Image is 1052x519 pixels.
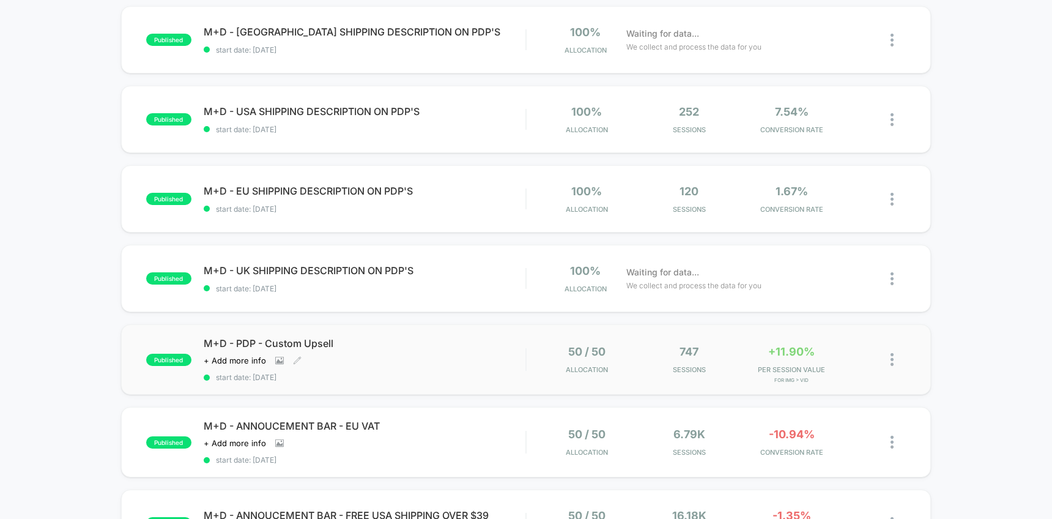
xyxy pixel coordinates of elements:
span: M+D - UK SHIPPING DESCRIPTION ON PDP'S [204,264,525,277]
span: M+D - EU SHIPPING DESCRIPTION ON PDP'S [204,185,525,197]
span: We collect and process the data for you [626,280,761,291]
span: M+D - USA SHIPPING DESCRIPTION ON PDP'S [204,105,525,118]
span: 747 [680,345,698,358]
span: CONVERSION RATE [744,205,840,214]
span: PER SESSION VALUE [744,365,840,374]
span: published [146,34,191,46]
span: start date: [DATE] [204,45,525,54]
span: Allocation [565,285,607,293]
span: M+D - PDP - Custom Upsell [204,337,525,349]
img: close [891,193,894,206]
span: CONVERSION RATE [744,125,840,134]
span: + Add more info [204,356,266,365]
span: published [146,354,191,366]
span: Sessions [641,125,737,134]
span: 100% [571,185,602,198]
span: Allocation [566,205,608,214]
span: 120 [680,185,698,198]
span: 100% [570,26,601,39]
span: for Img > vid [744,377,840,383]
span: M+D - ANNOUCEMENT BAR - EU VAT [204,420,525,432]
span: Allocation [566,125,608,134]
span: start date: [DATE] [204,373,525,382]
span: published [146,113,191,125]
span: published [146,193,191,205]
span: 50 / 50 [568,428,606,441]
span: 6.79k [673,428,705,441]
span: Allocation [565,46,607,54]
span: published [146,272,191,285]
img: close [891,353,894,366]
span: -10.94% [769,428,815,441]
span: Sessions [641,205,737,214]
span: start date: [DATE] [204,125,525,134]
span: 252 [679,105,699,118]
img: close [891,436,894,449]
span: CONVERSION RATE [744,448,840,457]
span: + Add more info [204,438,266,448]
span: We collect and process the data for you [626,41,761,53]
span: 100% [571,105,602,118]
span: Sessions [641,448,737,457]
span: M+D - [GEOGRAPHIC_DATA] SHIPPING DESCRIPTION ON PDP'S [204,26,525,38]
img: close [891,113,894,126]
span: Allocation [566,448,608,457]
span: published [146,436,191,449]
span: 100% [570,264,601,277]
span: 1.67% [776,185,808,198]
span: 7.54% [775,105,809,118]
span: start date: [DATE] [204,455,525,465]
img: close [891,34,894,47]
img: close [891,272,894,285]
span: 50 / 50 [568,345,606,358]
span: +11.90% [768,345,815,358]
span: start date: [DATE] [204,284,525,293]
span: start date: [DATE] [204,204,525,214]
span: Sessions [641,365,737,374]
span: Waiting for data... [626,27,699,40]
span: Allocation [566,365,608,374]
span: Waiting for data... [626,266,699,279]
